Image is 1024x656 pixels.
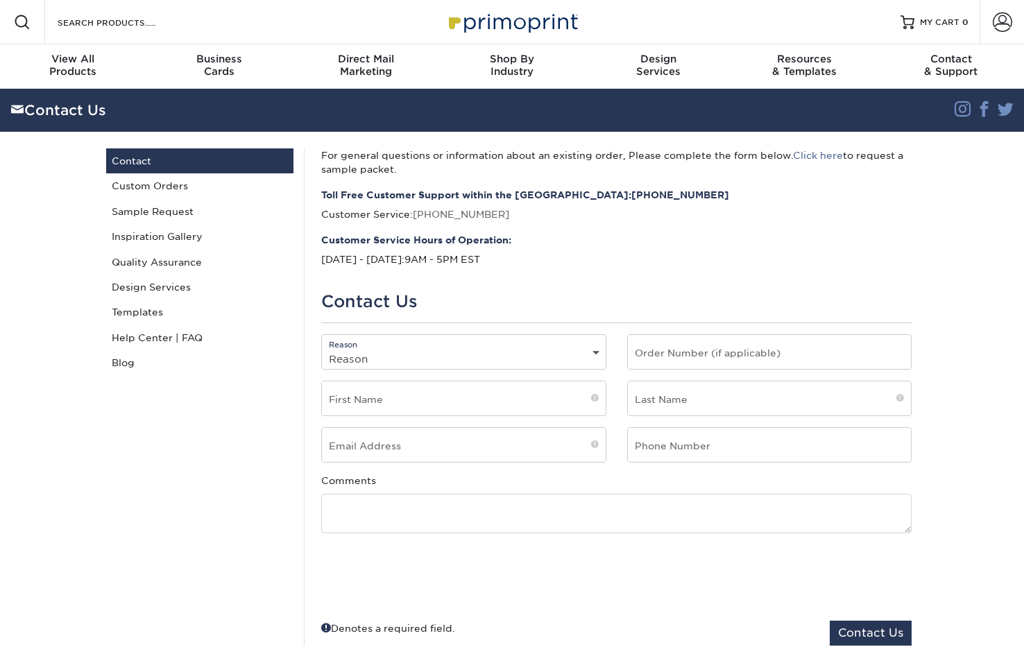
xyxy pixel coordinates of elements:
a: Help Center | FAQ [106,325,293,350]
a: [PHONE_NUMBER] [631,189,729,200]
label: Comments [321,474,376,487]
a: BusinessCards [146,44,293,89]
button: Contact Us [830,621,912,646]
img: Primoprint [443,7,581,37]
iframe: reCAPTCHA [701,550,887,598]
p: For general questions or information about an existing order, Please complete the form below. to ... [321,148,912,177]
a: [PHONE_NUMBER] [413,209,509,220]
span: Shop By [439,53,586,65]
p: Customer Service: [321,188,912,222]
span: Contact [878,53,1024,65]
div: Services [585,53,731,78]
strong: Customer Service Hours of Operation: [321,233,912,247]
span: Resources [731,53,878,65]
a: Sample Request [106,199,293,224]
strong: Toll Free Customer Support within the [GEOGRAPHIC_DATA]: [321,188,912,202]
input: SEARCH PRODUCTS..... [56,14,191,31]
a: Shop ByIndustry [439,44,586,89]
a: Direct MailMarketing [293,44,439,89]
span: MY CART [920,17,959,28]
a: DesignServices [585,44,731,89]
a: Contact& Support [878,44,1024,89]
div: Denotes a required field. [321,621,455,635]
div: Marketing [293,53,439,78]
div: & Support [878,53,1024,78]
a: Resources& Templates [731,44,878,89]
span: Direct Mail [293,53,439,65]
div: Industry [439,53,586,78]
div: & Templates [731,53,878,78]
a: Blog [106,350,293,375]
a: Quality Assurance [106,250,293,275]
a: Click here [793,150,843,161]
div: Cards [146,53,293,78]
span: [DATE] - [DATE]: [321,254,404,265]
a: Templates [106,300,293,325]
span: Business [146,53,293,65]
span: 0 [962,17,968,27]
a: Design Services [106,275,293,300]
a: Inspiration Gallery [106,224,293,249]
h1: Contact Us [321,292,912,312]
a: Contact [106,148,293,173]
p: 9AM - 5PM EST [321,233,912,267]
a: Custom Orders [106,173,293,198]
span: Design [585,53,731,65]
